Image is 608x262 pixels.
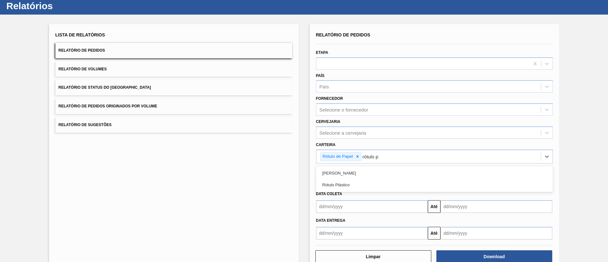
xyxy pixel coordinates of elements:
span: Lista de Relatórios [55,32,105,37]
label: Fornecedor [316,96,343,101]
h1: Relatórios [6,2,119,10]
button: Relatório de Pedidos [55,43,292,58]
span: Relatório de Pedidos Originados por Volume [59,104,157,108]
input: dd/mm/yyyy [316,227,428,240]
span: Data Entrega [316,218,345,223]
span: Relatório de Sugestões [59,123,112,127]
button: Relatório de Volumes [55,61,292,77]
input: dd/mm/yyyy [440,227,552,240]
span: Data coleta [316,192,342,196]
div: Selecione a cervejaria [320,130,366,135]
span: Relatório de Volumes [59,67,107,71]
button: Relatório de Status do [GEOGRAPHIC_DATA] [55,80,292,95]
span: Relatório de Pedidos [316,32,370,37]
label: Etapa [316,50,328,55]
button: Até [428,200,440,213]
div: Rótulo Plástico [316,179,553,191]
input: dd/mm/yyyy [440,200,552,213]
div: Selecione o fornecedor [320,107,368,112]
div: [PERSON_NAME] [316,167,553,179]
input: dd/mm/yyyy [316,200,428,213]
label: Cervejaria [316,119,340,124]
div: Rótulo de Papel [321,153,354,161]
span: Relatório de Pedidos [59,48,105,53]
div: País [320,84,329,89]
button: Até [428,227,440,240]
span: Relatório de Status do [GEOGRAPHIC_DATA] [59,85,151,90]
label: País [316,73,325,78]
button: Relatório de Pedidos Originados por Volume [55,99,292,114]
label: Carteira [316,143,336,147]
button: Relatório de Sugestões [55,117,292,133]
